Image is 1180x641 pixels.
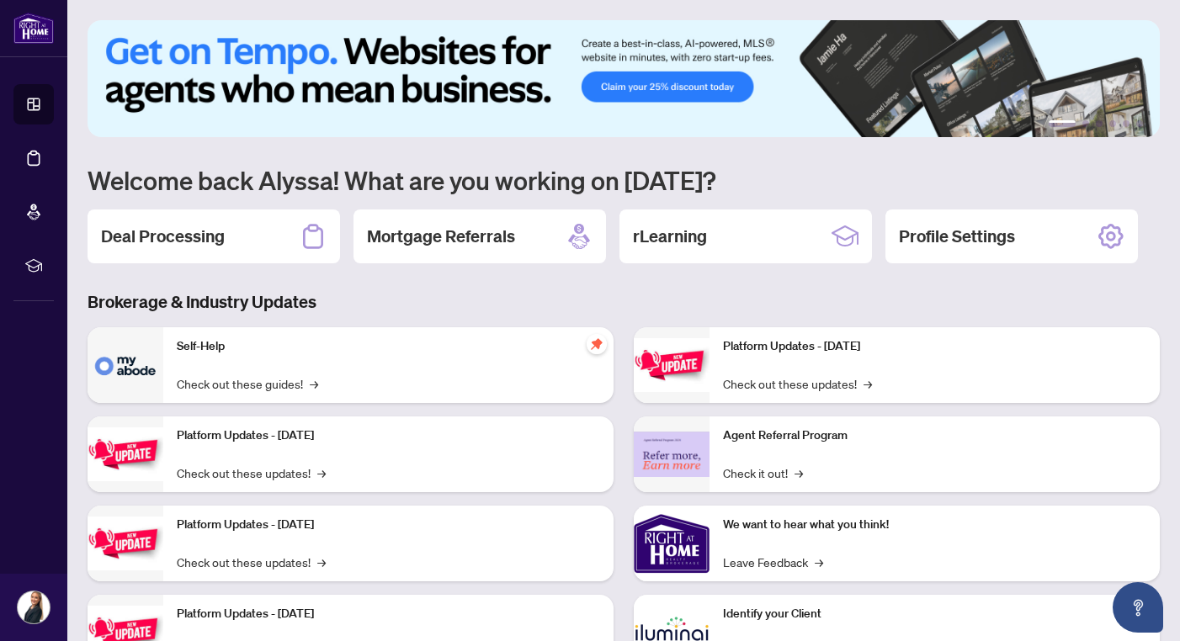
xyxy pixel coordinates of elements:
[177,337,600,356] p: Self-Help
[367,225,515,248] h2: Mortgage Referrals
[723,553,823,571] a: Leave Feedback→
[177,464,326,482] a: Check out these updates!→
[723,337,1146,356] p: Platform Updates - [DATE]
[317,464,326,482] span: →
[13,13,54,44] img: logo
[723,605,1146,623] p: Identify your Client
[723,426,1146,445] p: Agent Referral Program
[864,374,872,393] span: →
[88,164,1160,196] h1: Welcome back Alyssa! What are you working on [DATE]?
[634,506,710,581] img: We want to hear what you think!
[633,225,707,248] h2: rLearning
[634,338,710,391] img: Platform Updates - June 23, 2025
[723,516,1146,534] p: We want to hear what you think!
[815,553,823,571] span: →
[317,553,326,571] span: →
[177,553,326,571] a: Check out these updates!→
[88,517,163,569] img: Platform Updates - July 21, 2025
[1136,120,1143,127] button: 6
[88,290,1160,314] h3: Brokerage & Industry Updates
[177,374,318,393] a: Check out these guides!→
[88,427,163,480] img: Platform Updates - September 16, 2025
[88,20,1160,137] img: Slide 0
[1049,120,1076,127] button: 1
[723,464,803,482] a: Check it out!→
[177,516,600,534] p: Platform Updates - [DATE]
[1109,120,1116,127] button: 4
[18,591,50,623] img: Profile Icon
[177,605,600,623] p: Platform Updates - [DATE]
[88,327,163,403] img: Self-Help
[1123,120,1130,127] button: 5
[723,374,872,393] a: Check out these updates!→
[1082,120,1089,127] button: 2
[634,432,710,478] img: Agent Referral Program
[1113,582,1163,633] button: Open asap
[899,225,1015,248] h2: Profile Settings
[587,334,607,354] span: pushpin
[101,225,225,248] h2: Deal Processing
[795,464,803,482] span: →
[310,374,318,393] span: →
[177,426,600,445] p: Platform Updates - [DATE]
[1096,120,1103,127] button: 3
